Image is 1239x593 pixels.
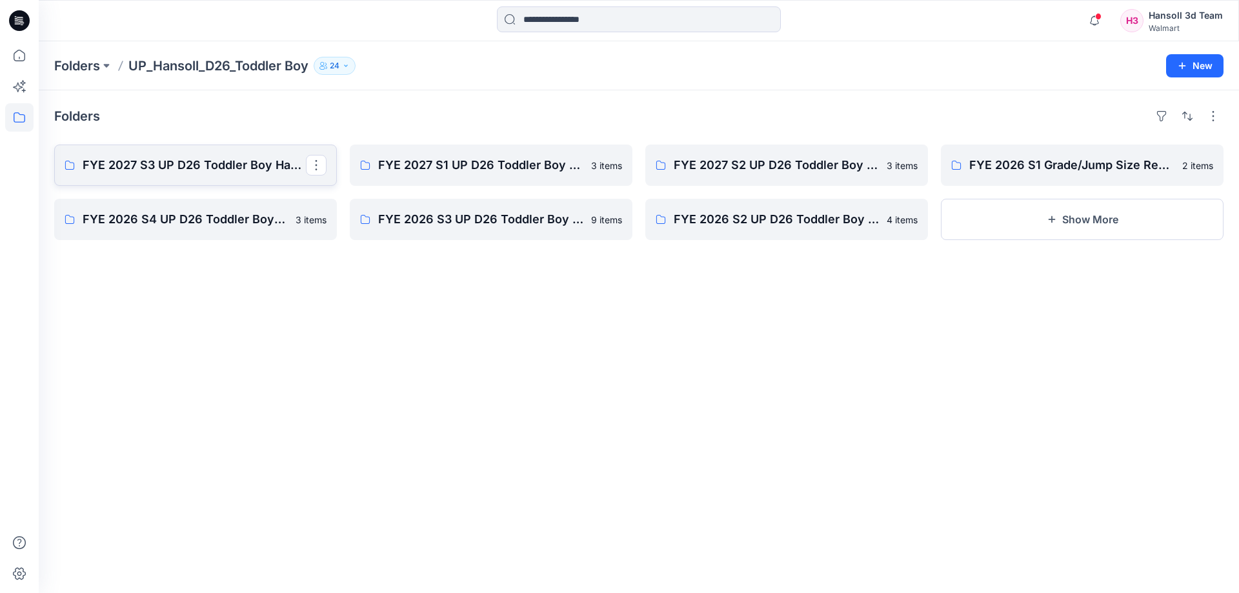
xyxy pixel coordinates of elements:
h4: Folders [54,108,100,124]
p: FYE 2026 S3 UP D26 Toddler Boy - Hansoll [378,210,583,228]
p: FYE 2027 S2 UP D26 Toddler Boy [PERSON_NAME] [674,156,879,174]
p: 4 items [887,213,918,226]
p: 3 items [591,159,622,172]
p: FYE 2026 S4 UP D26 Toddler Boy - Hansoll [83,210,288,228]
a: FYE 2027 S2 UP D26 Toddler Boy [PERSON_NAME]3 items [645,145,928,186]
a: FYE 2026 S4 UP D26 Toddler Boy - Hansoll3 items [54,199,337,240]
div: Walmart [1149,23,1223,33]
button: New [1166,54,1224,77]
button: 24 [314,57,356,75]
a: FYE 2027 S3 UP D26 Toddler Boy Hansoll [54,145,337,186]
div: Hansoll 3d Team [1149,8,1223,23]
p: 9 items [591,213,622,226]
a: FYE 2026 S2 UP D26 Toddler Boy - Hansoll4 items [645,199,928,240]
p: FYE 2027 S3 UP D26 Toddler Boy Hansoll [83,156,306,174]
a: FYE 2026 S1 Grade/Jump Size Review2 items [941,145,1224,186]
p: 2 items [1182,159,1213,172]
p: 24 [330,59,339,73]
p: FYE 2026 S1 Grade/Jump Size Review [969,156,1174,174]
a: FYE 2027 S1 UP D26 Toddler Boy [PERSON_NAME]3 items [350,145,632,186]
button: Show More [941,199,1224,240]
p: FYE 2027 S1 UP D26 Toddler Boy [PERSON_NAME] [378,156,583,174]
p: UP_Hansoll_D26_Toddler Boy [128,57,308,75]
a: FYE 2026 S3 UP D26 Toddler Boy - Hansoll9 items [350,199,632,240]
p: 3 items [887,159,918,172]
p: 3 items [296,213,327,226]
div: H3 [1120,9,1143,32]
a: Folders [54,57,100,75]
p: FYE 2026 S2 UP D26 Toddler Boy - Hansoll [674,210,879,228]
